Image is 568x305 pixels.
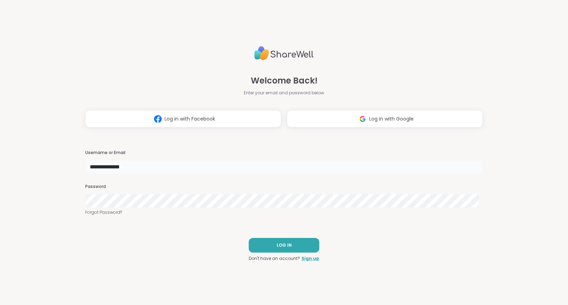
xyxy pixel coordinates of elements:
[356,112,369,125] img: ShareWell Logomark
[85,110,281,128] button: Log in with Facebook
[85,209,483,216] a: Forgot Password?
[249,238,319,253] button: LOG IN
[254,43,314,63] img: ShareWell Logo
[287,110,483,128] button: Log in with Google
[85,150,483,156] h3: Username or Email
[277,242,292,248] span: LOG IN
[369,115,414,123] span: Log in with Google
[244,90,324,96] span: Enter your email and password below
[251,74,318,87] span: Welcome Back!
[301,255,319,262] a: Sign up
[249,255,300,262] span: Don't have an account?
[85,184,483,190] h3: Password
[151,112,165,125] img: ShareWell Logomark
[165,115,215,123] span: Log in with Facebook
